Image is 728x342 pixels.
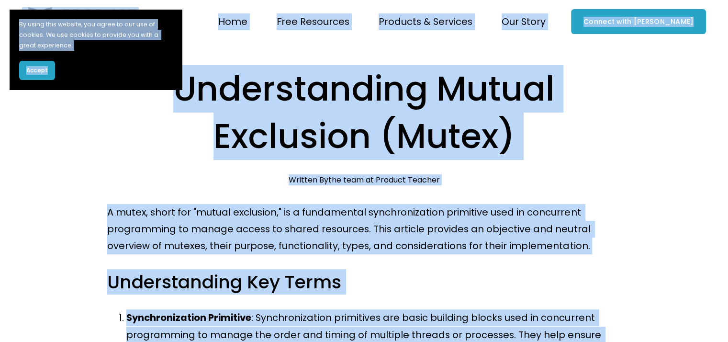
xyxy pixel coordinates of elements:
[277,12,349,31] a: folder dropdown
[107,204,620,255] p: A mutex, short for "mutual exclusion," is a fundamental synchronization primitive used in concurr...
[289,175,440,184] div: Written By
[126,311,251,324] strong: Synchronization Primitive
[379,12,472,31] a: folder dropdown
[19,19,172,51] p: By using this website, you agree to our use of cookies. We use cookies to provide you with a grea...
[502,12,546,31] a: folder dropdown
[19,61,55,80] button: Accept
[277,13,349,30] span: Free Resources
[10,10,182,90] section: Cookie banner
[571,9,706,34] a: Connect with [PERSON_NAME]
[107,65,620,160] h1: Understanding Mutual Exclusion (Mutex)
[218,12,247,31] a: Home
[379,13,472,30] span: Products & Services
[22,7,139,36] img: Product Teacher
[502,13,546,30] span: Our Story
[26,66,48,75] span: Accept
[328,174,440,185] a: the team at Product Teacher
[107,270,620,295] h3: Understanding Key Terms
